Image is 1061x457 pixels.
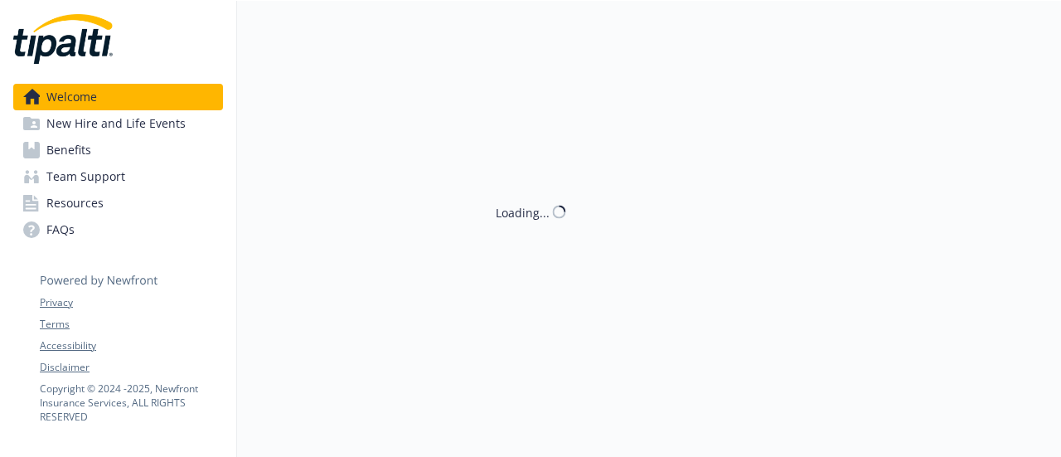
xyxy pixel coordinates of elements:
a: Terms [40,317,222,332]
a: Welcome [13,84,223,110]
span: Team Support [46,163,125,190]
div: Loading... [496,203,550,221]
span: Resources [46,190,104,216]
a: Disclaimer [40,360,222,375]
span: FAQs [46,216,75,243]
a: Team Support [13,163,223,190]
a: Benefits [13,137,223,163]
span: Welcome [46,84,97,110]
a: New Hire and Life Events [13,110,223,137]
span: Benefits [46,137,91,163]
p: Copyright © 2024 - 2025 , Newfront Insurance Services, ALL RIGHTS RESERVED [40,382,222,424]
a: FAQs [13,216,223,243]
a: Resources [13,190,223,216]
a: Privacy [40,295,222,310]
span: New Hire and Life Events [46,110,186,137]
a: Accessibility [40,338,222,353]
